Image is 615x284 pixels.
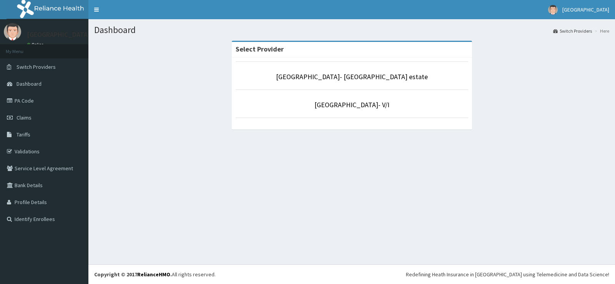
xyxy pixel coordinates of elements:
a: [GEOGRAPHIC_DATA]- [GEOGRAPHIC_DATA] estate [276,72,428,81]
strong: Select Provider [236,45,284,53]
div: Redefining Heath Insurance in [GEOGRAPHIC_DATA] using Telemedicine and Data Science! [406,271,609,278]
span: [GEOGRAPHIC_DATA] [562,6,609,13]
a: RelianceHMO [137,271,170,278]
h1: Dashboard [94,25,609,35]
span: Claims [17,114,32,121]
footer: All rights reserved. [88,264,615,284]
img: User Image [4,23,21,40]
p: [GEOGRAPHIC_DATA] [27,31,90,38]
img: User Image [548,5,558,15]
a: [GEOGRAPHIC_DATA]- V/I [314,100,389,109]
span: Dashboard [17,80,42,87]
strong: Copyright © 2017 . [94,271,172,278]
a: Switch Providers [553,28,592,34]
a: Online [27,42,45,47]
span: Tariffs [17,131,30,138]
span: Switch Providers [17,63,56,70]
li: Here [593,28,609,34]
